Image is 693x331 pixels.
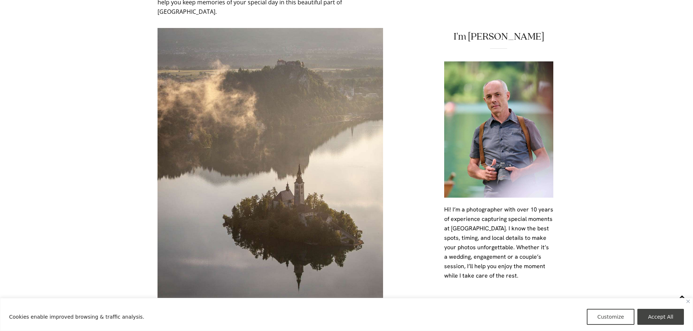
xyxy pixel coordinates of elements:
p: Cookies enable improved browsing & traffic analysis. [9,312,144,321]
p: Hi! I’m a photographer with over 10 years of experience capturing special moments at [GEOGRAPHIC_... [444,205,553,280]
h2: I'm [PERSON_NAME] [444,32,553,42]
button: Accept All [637,309,684,325]
img: Lake Bled, Bled Island and Bled Castle in Mist. [158,28,383,310]
button: Customize [587,309,635,325]
img: Close [686,300,690,303]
